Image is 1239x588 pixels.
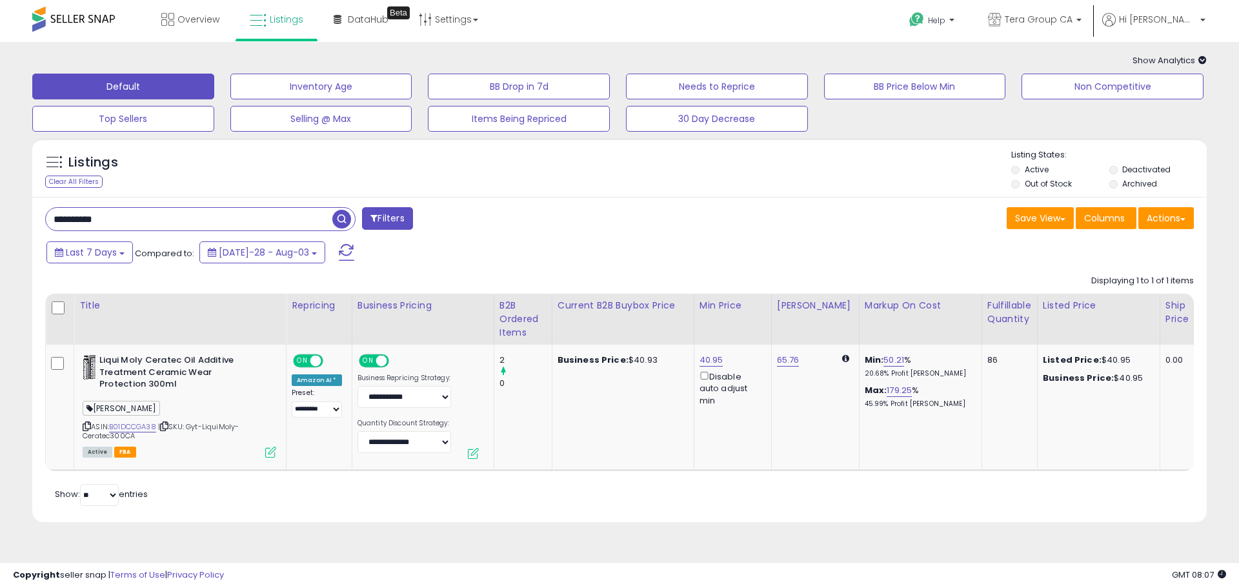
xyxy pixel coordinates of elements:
[1084,212,1125,225] span: Columns
[55,488,148,500] span: Show: entries
[865,385,972,409] div: %
[292,299,347,312] div: Repricing
[45,176,103,188] div: Clear All Filters
[1043,372,1150,384] div: $40.95
[987,354,1027,366] div: 86
[83,354,96,380] img: 41K6ZDaAPmL._SL40_.jpg
[358,299,489,312] div: Business Pricing
[83,421,239,441] span: | SKU: Gyt-LiquiMoly-Ceratec300CA
[109,421,156,432] a: B01DCCGA38
[909,12,925,28] i: Get Help
[499,354,552,366] div: 2
[987,299,1032,326] div: Fulfillable Quantity
[1119,13,1196,26] span: Hi [PERSON_NAME]
[1133,54,1207,66] span: Show Analytics
[83,401,160,416] span: [PERSON_NAME]
[1043,299,1154,312] div: Listed Price
[167,569,224,581] a: Privacy Policy
[1025,178,1072,189] label: Out of Stock
[1043,354,1102,366] b: Listed Price:
[230,74,412,99] button: Inventory Age
[387,356,407,367] span: OFF
[1022,74,1204,99] button: Non Competitive
[1138,207,1194,229] button: Actions
[865,354,884,366] b: Min:
[824,74,1006,99] button: BB Price Below Min
[928,15,945,26] span: Help
[499,378,552,389] div: 0
[114,447,136,458] span: FBA
[1102,13,1205,42] a: Hi [PERSON_NAME]
[883,354,904,367] a: 50.21
[865,400,972,409] p: 45.99% Profit [PERSON_NAME]
[199,241,325,263] button: [DATE]-28 - Aug-03
[135,247,194,259] span: Compared to:
[865,384,887,396] b: Max:
[865,299,976,312] div: Markup on Cost
[558,299,689,312] div: Current B2B Buybox Price
[1122,164,1171,175] label: Deactivated
[558,354,684,366] div: $40.93
[626,106,808,132] button: 30 Day Decrease
[294,356,310,367] span: ON
[83,447,112,458] span: All listings currently available for purchase on Amazon
[1011,149,1206,161] p: Listing States:
[899,2,967,42] a: Help
[177,13,219,26] span: Overview
[1007,207,1074,229] button: Save View
[1091,275,1194,287] div: Displaying 1 to 1 of 1 items
[13,569,60,581] strong: Copyright
[1172,569,1226,581] span: 2025-08-11 08:07 GMT
[387,6,410,19] div: Tooltip anchor
[292,389,342,418] div: Preset:
[1165,354,1187,366] div: 0.00
[1025,164,1049,175] label: Active
[865,354,972,378] div: %
[700,369,761,407] div: Disable auto adjust min
[700,299,766,312] div: Min Price
[1122,178,1157,189] label: Archived
[83,354,276,456] div: ASIN:
[777,299,854,312] div: [PERSON_NAME]
[558,354,629,366] b: Business Price:
[66,246,117,259] span: Last 7 Days
[110,569,165,581] a: Terms of Use
[700,354,723,367] a: 40.95
[1165,299,1191,326] div: Ship Price
[358,419,451,428] label: Quantity Discount Strategy:
[1043,354,1150,366] div: $40.95
[360,356,376,367] span: ON
[358,374,451,383] label: Business Repricing Strategy:
[32,74,214,99] button: Default
[1043,372,1114,384] b: Business Price:
[499,299,547,340] div: B2B Ordered Items
[46,241,133,263] button: Last 7 Days
[865,369,972,378] p: 20.68% Profit [PERSON_NAME]
[859,294,982,345] th: The percentage added to the cost of goods (COGS) that forms the calculator for Min & Max prices.
[887,384,912,397] a: 179.25
[348,13,388,26] span: DataHub
[13,569,224,582] div: seller snap | |
[219,246,309,259] span: [DATE]-28 - Aug-03
[270,13,303,26] span: Listings
[292,374,342,386] div: Amazon AI *
[626,74,808,99] button: Needs to Reprice
[1076,207,1136,229] button: Columns
[68,154,118,172] h5: Listings
[99,354,256,394] b: Liqui Moly Ceratec Oil Additive Treatment Ceramic Wear Protection 300ml
[428,74,610,99] button: BB Drop in 7d
[32,106,214,132] button: Top Sellers
[1005,13,1073,26] span: Tera Group CA
[230,106,412,132] button: Selling @ Max
[79,299,281,312] div: Title
[362,207,412,230] button: Filters
[321,356,342,367] span: OFF
[777,354,800,367] a: 65.76
[428,106,610,132] button: Items Being Repriced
